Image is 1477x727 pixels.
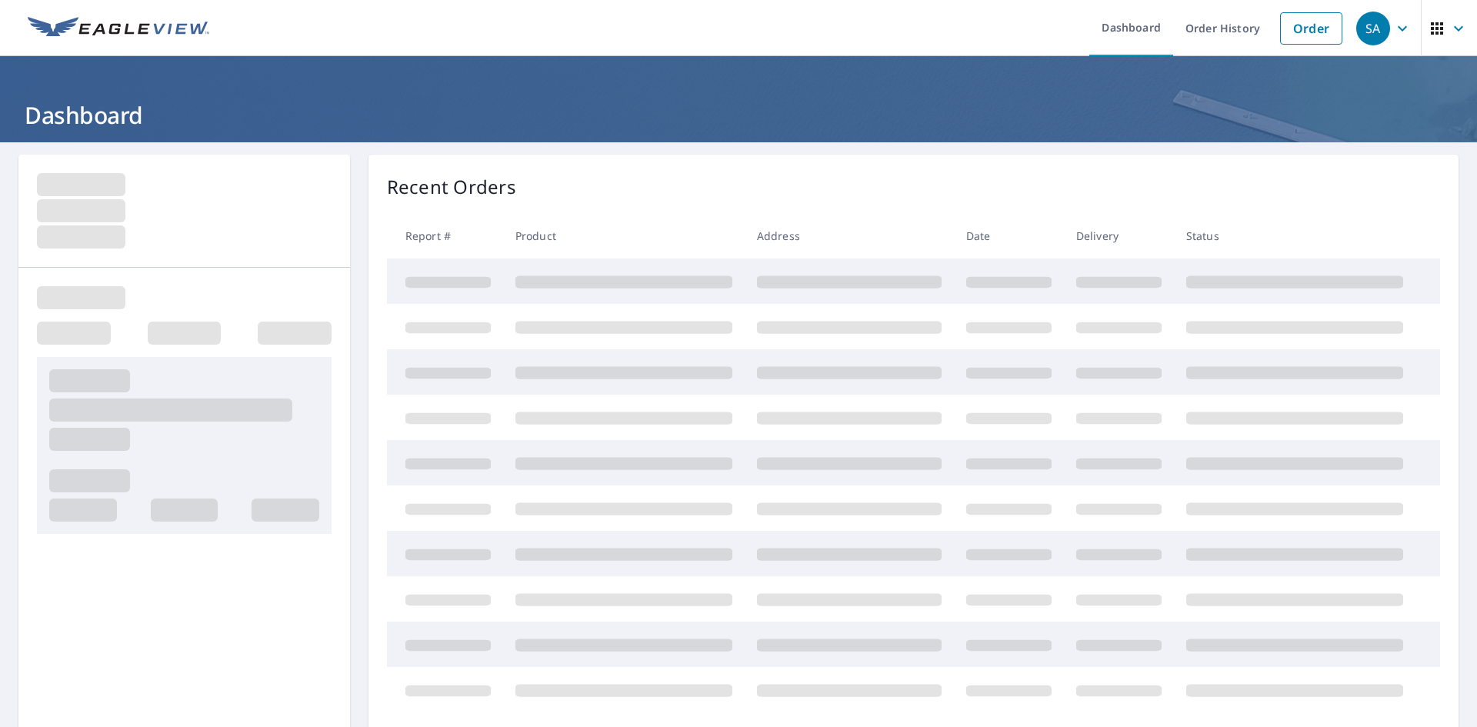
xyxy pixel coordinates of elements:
img: EV Logo [28,17,209,40]
div: SA [1356,12,1390,45]
p: Recent Orders [387,173,516,201]
th: Product [503,213,745,258]
th: Address [745,213,954,258]
h1: Dashboard [18,99,1459,131]
th: Status [1174,213,1415,258]
th: Date [954,213,1064,258]
th: Delivery [1064,213,1174,258]
a: Order [1280,12,1342,45]
th: Report # [387,213,503,258]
